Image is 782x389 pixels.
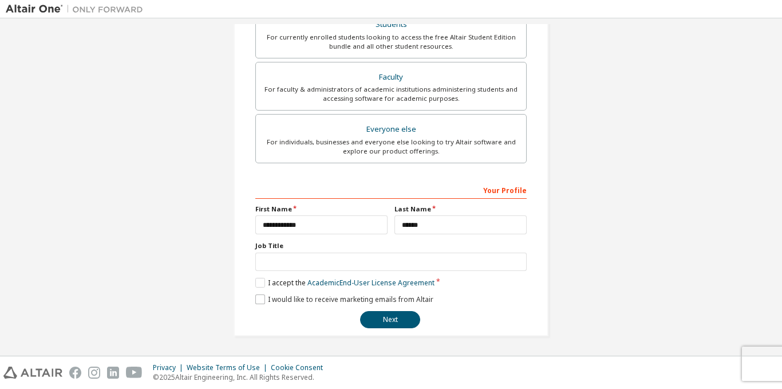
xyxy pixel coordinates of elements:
div: Students [263,17,519,33]
div: For individuals, businesses and everyone else looking to try Altair software and explore our prod... [263,137,519,156]
p: © 2025 Altair Engineering, Inc. All Rights Reserved. [153,372,330,382]
label: I accept the [255,278,435,288]
div: Website Terms of Use [187,363,271,372]
div: Privacy [153,363,187,372]
label: First Name [255,205,388,214]
img: Altair One [6,3,149,15]
label: Last Name [394,205,527,214]
div: Everyone else [263,121,519,137]
div: For currently enrolled students looking to access the free Altair Student Edition bundle and all ... [263,33,519,51]
div: Faculty [263,69,519,85]
img: facebook.svg [69,367,81,379]
img: instagram.svg [88,367,100,379]
button: Next [360,311,420,328]
div: Cookie Consent [271,363,330,372]
div: For faculty & administrators of academic institutions administering students and accessing softwa... [263,85,519,103]
label: I would like to receive marketing emails from Altair [255,294,433,304]
a: Academic End-User License Agreement [307,278,435,288]
label: Job Title [255,241,527,250]
div: Your Profile [255,180,527,199]
img: linkedin.svg [107,367,119,379]
img: youtube.svg [126,367,143,379]
img: altair_logo.svg [3,367,62,379]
